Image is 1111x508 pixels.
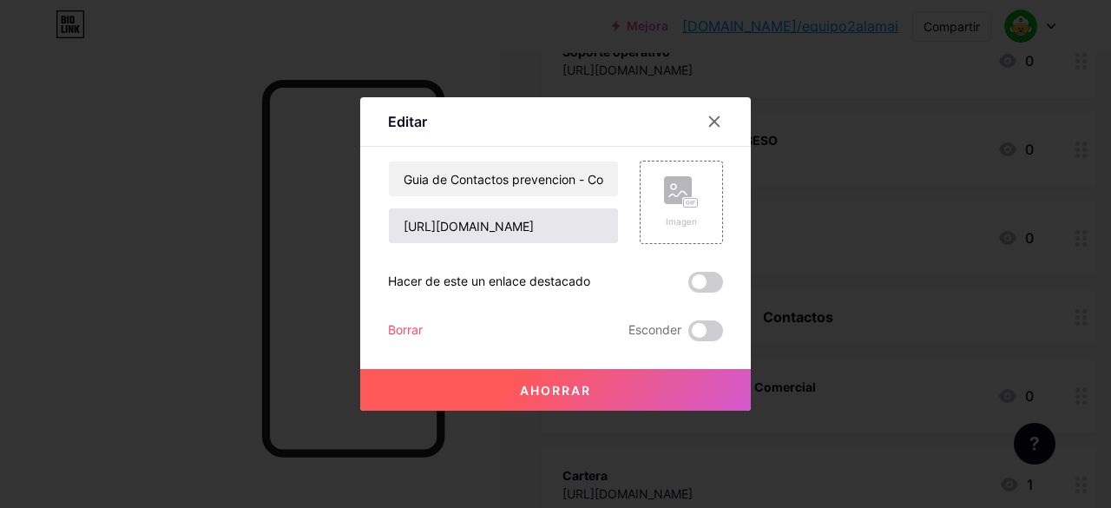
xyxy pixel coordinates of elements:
[666,216,697,227] font: Imagen
[388,274,590,288] font: Hacer de este un enlace destacado
[628,322,681,337] font: Esconder
[360,369,751,411] button: Ahorrar
[388,322,423,337] font: Borrar
[520,383,591,398] font: Ahorrar
[388,113,427,130] font: Editar
[389,162,618,196] input: Título
[389,208,618,243] input: URL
